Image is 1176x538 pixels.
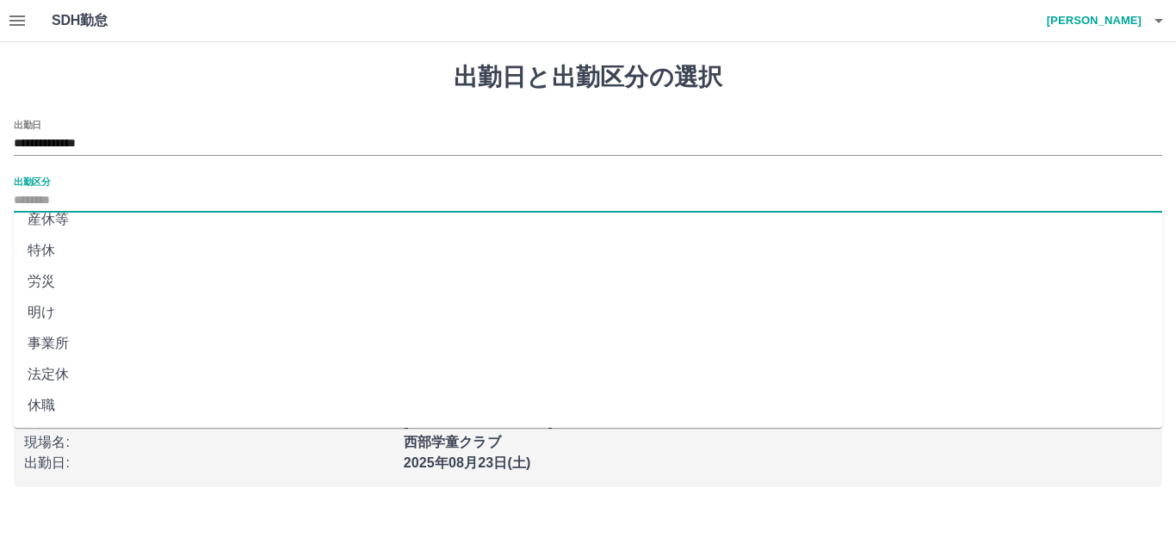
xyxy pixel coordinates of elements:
li: 明け [14,297,1162,328]
li: 法定休 [14,359,1162,390]
h1: 出勤日と出勤区分の選択 [14,63,1162,92]
b: 西部学童クラブ [404,435,501,449]
label: 出勤区分 [14,175,50,188]
p: 出勤日 : [24,453,393,473]
li: 特休 [14,235,1162,266]
label: 出勤日 [14,118,41,131]
li: 産休等 [14,204,1162,235]
li: 労災 [14,266,1162,297]
li: 事業所 [14,328,1162,359]
p: 現場名 : [24,432,393,453]
b: 2025年08月23日(土) [404,455,531,470]
li: 休職 [14,390,1162,421]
